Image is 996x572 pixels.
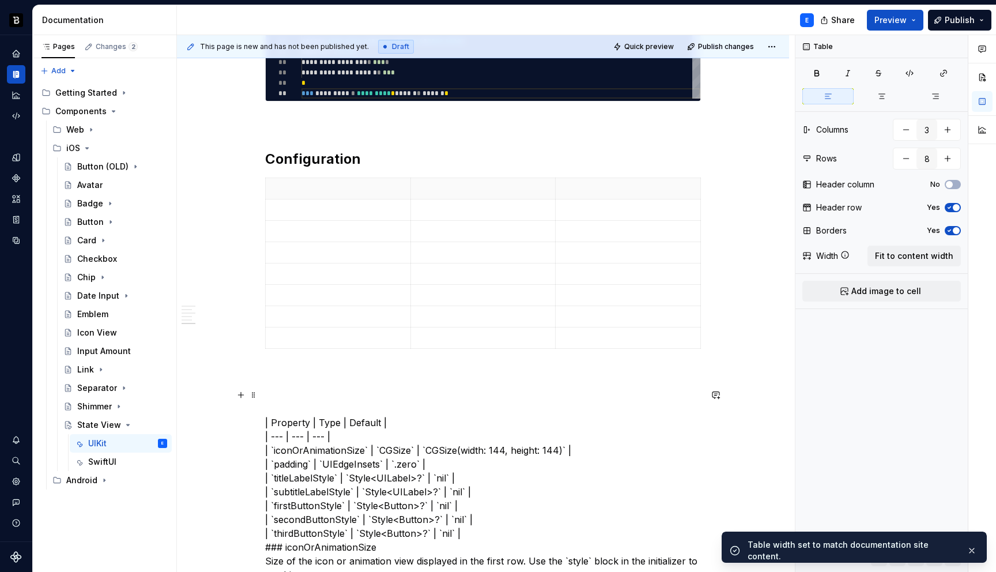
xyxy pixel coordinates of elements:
button: Search ⌘K [7,451,25,470]
div: Input Amount [77,345,131,357]
label: Yes [927,226,940,235]
a: Components [7,169,25,187]
a: Home [7,44,25,63]
div: E [161,438,164,449]
a: UIKitE [70,434,172,453]
div: Shimmer [77,401,112,412]
div: State View [77,419,121,431]
a: Data sources [7,231,25,250]
button: Add image to cell [802,281,961,302]
a: Icon View [59,323,172,342]
button: Contact support [7,493,25,511]
div: Header row [816,202,862,213]
div: Getting Started [37,84,172,102]
a: Documentation [7,65,25,84]
div: E [805,16,809,25]
div: Components [37,102,172,121]
span: Preview [874,14,907,26]
button: Quick preview [610,39,679,55]
span: Draft [392,42,409,51]
span: Share [831,14,855,26]
a: Design tokens [7,148,25,167]
a: Card [59,231,172,250]
div: Android [66,475,97,486]
a: Assets [7,190,25,208]
h2: Configuration [265,150,701,168]
button: Fit to content width [867,246,961,266]
div: UIKit [88,438,107,449]
div: Emblem [77,308,108,320]
div: Chip [77,272,96,283]
span: Fit to content width [875,250,953,262]
a: Separator [59,379,172,397]
a: Shimmer [59,397,172,416]
div: iOS [66,142,80,154]
div: SwiftUI [88,456,116,468]
span: Publish changes [698,42,754,51]
div: Button [77,216,104,228]
img: ef5c8306-425d-487c-96cf-06dd46f3a532.png [9,13,23,27]
span: Add [51,66,66,76]
a: Checkbox [59,250,172,268]
div: Separator [77,382,117,394]
span: Quick preview [624,42,674,51]
div: Web [48,121,172,139]
svg: Supernova Logo [10,551,22,563]
div: Checkbox [77,253,117,265]
button: Publish changes [684,39,759,55]
div: Borders [816,225,847,236]
div: Link [77,364,94,375]
div: Android [48,471,172,490]
div: Documentation [42,14,172,26]
span: Add image to cell [851,285,921,297]
div: Avatar [77,179,103,191]
div: Pages [41,42,75,51]
a: Storybook stories [7,210,25,229]
a: Input Amount [59,342,172,360]
div: Components [55,106,107,117]
div: Width [816,250,838,262]
button: Publish [928,10,991,31]
div: Getting Started [55,87,117,99]
a: Settings [7,472,25,491]
div: Date Input [77,290,119,302]
div: Changes [96,42,138,51]
a: Link [59,360,172,379]
div: Icon View [77,327,117,338]
label: Yes [927,203,940,212]
div: Header column [816,179,874,190]
div: Web [66,124,84,136]
a: Code automation [7,107,25,125]
button: Preview [867,10,923,31]
div: Table width set to match documentation site content. [748,539,957,562]
button: Share [814,10,862,31]
span: 2 [129,42,138,51]
a: Button [59,213,172,231]
span: Publish [945,14,975,26]
a: SwiftUI [70,453,172,471]
a: Date Input [59,287,172,305]
div: Columns [816,124,848,136]
div: iOS [48,139,172,157]
span: This page is new and has not been published yet. [200,42,369,51]
a: Emblem [59,305,172,323]
button: Notifications [7,431,25,449]
a: Avatar [59,176,172,194]
div: Card [77,235,96,246]
a: Analytics [7,86,25,104]
button: Add [37,63,80,79]
a: State View [59,416,172,434]
a: Button (OLD) [59,157,172,176]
